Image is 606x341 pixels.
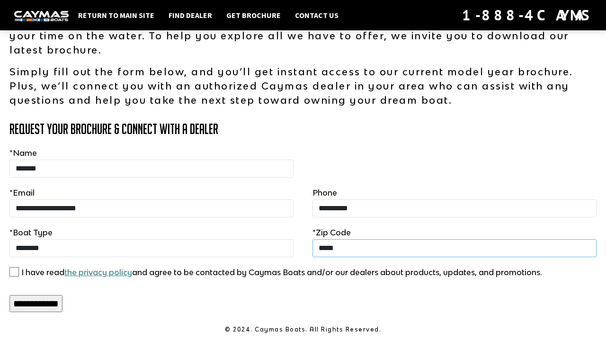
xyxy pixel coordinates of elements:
p: Simply fill out the form below, and you’ll get instant access to our current model year brochure.... [9,64,597,107]
p: © 2024. Caymas Boats. All Rights Reserved. [9,325,597,334]
a: the privacy policy [64,268,132,277]
label: Email [9,187,35,198]
div: 1-888-4CAYMAS [462,5,592,26]
label: Name [9,147,37,159]
label: Zip Code [312,227,351,238]
img: white-logo-c9c8dbefe5ff5ceceb0f0178aa75bf4bb51f6bca0971e226c86eb53dfe498488.png [14,11,69,21]
label: Boat Type [9,227,53,238]
h3: Request Your Brochure & Connect with a Dealer [9,121,597,137]
label: I have read and agree to be contacted by Caymas Boats and/or our dealers about products, updates,... [21,267,542,278]
label: Phone [312,187,337,198]
a: Find Dealer [164,9,217,21]
a: Get Brochure [222,9,285,21]
a: Return to main site [73,9,159,21]
a: Contact Us [290,9,343,21]
p: At Caymas Boats, we craft high-performance fishing and recreational boats designed to elevate you... [9,14,597,57]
